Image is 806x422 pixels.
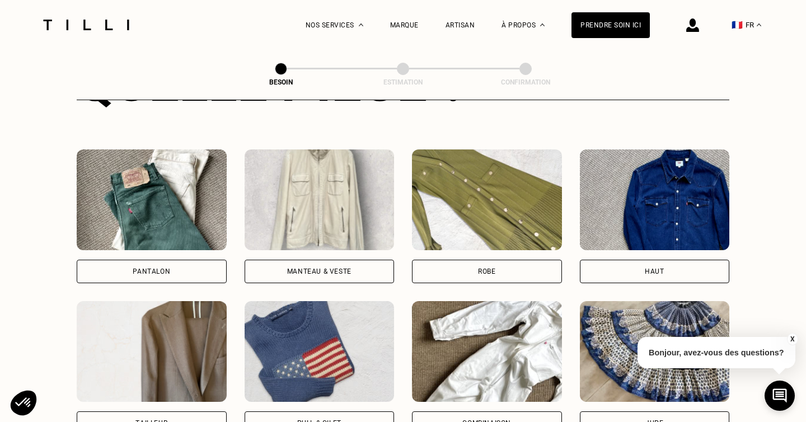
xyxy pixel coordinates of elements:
[245,149,395,250] img: Tilli retouche votre Manteau & Veste
[786,333,798,345] button: X
[133,268,170,275] div: Pantalon
[287,268,352,275] div: Manteau & Veste
[686,18,699,32] img: icône connexion
[245,301,395,402] img: Tilli retouche votre Pull & gilet
[580,301,730,402] img: Tilli retouche votre Jupe
[359,24,363,26] img: Menu déroulant
[412,301,562,402] img: Tilli retouche votre Combinaison
[732,20,743,30] span: 🇫🇷
[412,149,562,250] img: Tilli retouche votre Robe
[77,149,227,250] img: Tilli retouche votre Pantalon
[470,78,582,86] div: Confirmation
[39,20,133,30] img: Logo du service de couturière Tilli
[446,21,475,29] a: Artisan
[478,268,495,275] div: Robe
[347,78,459,86] div: Estimation
[580,149,730,250] img: Tilli retouche votre Haut
[225,78,337,86] div: Besoin
[638,337,795,368] p: Bonjour, avez-vous des questions?
[757,24,761,26] img: menu déroulant
[77,301,227,402] img: Tilli retouche votre Tailleur
[645,268,664,275] div: Haut
[571,12,650,38] a: Prendre soin ici
[390,21,419,29] a: Marque
[540,24,545,26] img: Menu déroulant à propos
